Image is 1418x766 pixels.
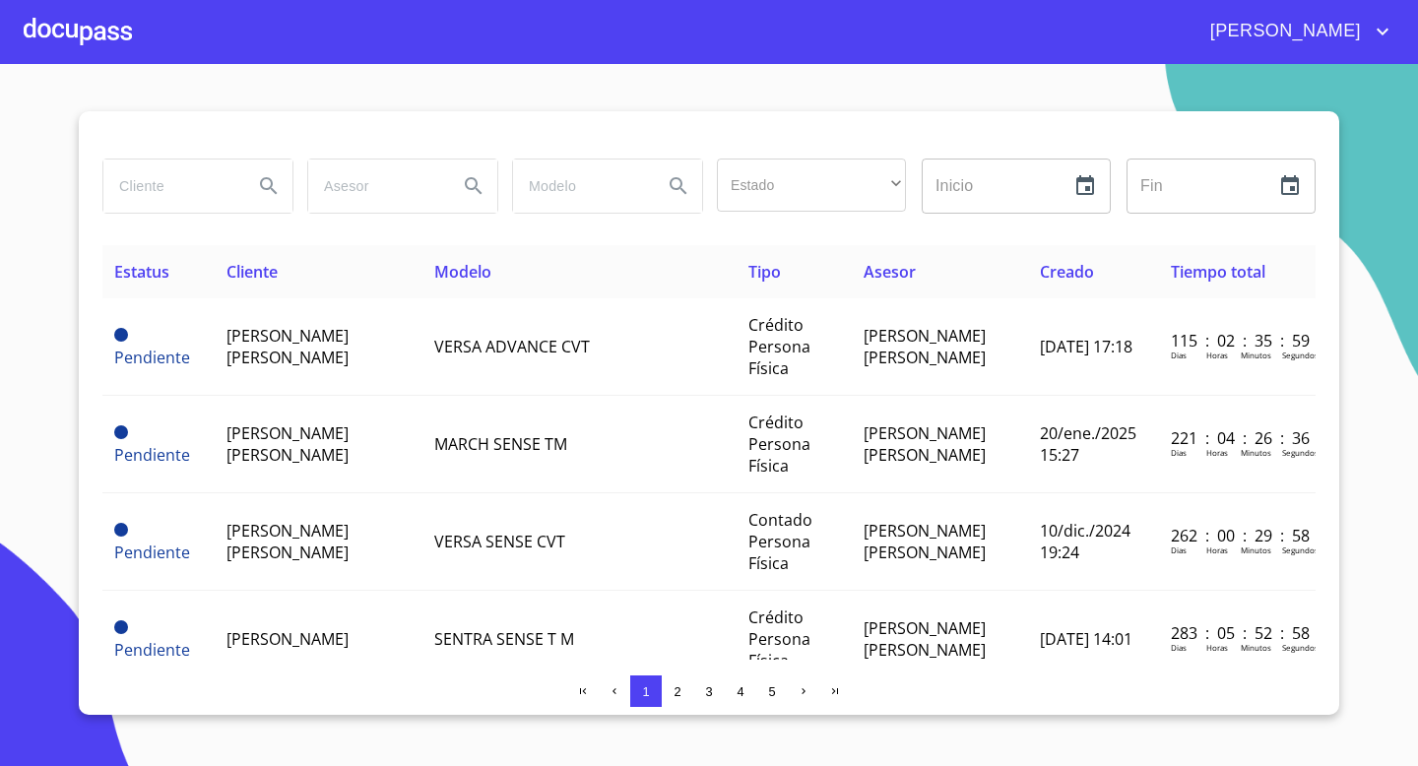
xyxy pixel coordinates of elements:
[1040,628,1132,650] span: [DATE] 14:01
[1195,16,1394,47] button: account of current user
[674,684,680,699] span: 2
[1171,544,1187,555] p: Dias
[1282,350,1319,360] p: Segundos
[434,261,491,283] span: Modelo
[705,684,712,699] span: 3
[308,160,442,213] input: search
[864,325,986,368] span: [PERSON_NAME] [PERSON_NAME]
[114,620,128,634] span: Pendiente
[1206,544,1228,555] p: Horas
[513,160,647,213] input: search
[693,675,725,707] button: 3
[226,628,349,650] span: [PERSON_NAME]
[1040,261,1094,283] span: Creado
[768,684,775,699] span: 5
[1206,642,1228,653] p: Horas
[1040,336,1132,357] span: [DATE] 17:18
[434,433,567,455] span: MARCH SENSE TM
[1241,642,1271,653] p: Minutos
[1171,642,1187,653] p: Dias
[450,162,497,210] button: Search
[1282,544,1319,555] p: Segundos
[655,162,702,210] button: Search
[226,261,278,283] span: Cliente
[103,160,237,213] input: search
[114,347,190,368] span: Pendiente
[1171,622,1304,644] p: 283 : 05 : 52 : 58
[748,606,810,671] span: Crédito Persona Física
[725,675,756,707] button: 4
[1171,447,1187,458] p: Dias
[1171,427,1304,449] p: 221 : 04 : 26 : 36
[756,675,788,707] button: 5
[748,412,810,477] span: Crédito Persona Física
[226,325,349,368] span: [PERSON_NAME] [PERSON_NAME]
[114,261,169,283] span: Estatus
[1171,525,1304,546] p: 262 : 00 : 29 : 58
[114,542,190,563] span: Pendiente
[1282,447,1319,458] p: Segundos
[737,684,743,699] span: 4
[630,675,662,707] button: 1
[114,444,190,466] span: Pendiente
[1171,330,1304,351] p: 115 : 02 : 35 : 59
[1171,350,1187,360] p: Dias
[434,628,574,650] span: SENTRA SENSE T M
[1171,261,1265,283] span: Tiempo total
[748,314,810,379] span: Crédito Persona Física
[864,617,986,661] span: [PERSON_NAME] [PERSON_NAME]
[1206,350,1228,360] p: Horas
[1282,642,1319,653] p: Segundos
[1241,544,1271,555] p: Minutos
[114,425,128,439] span: Pendiente
[114,523,128,537] span: Pendiente
[864,520,986,563] span: [PERSON_NAME] [PERSON_NAME]
[642,684,649,699] span: 1
[1195,16,1371,47] span: [PERSON_NAME]
[1040,520,1130,563] span: 10/dic./2024 19:24
[1241,447,1271,458] p: Minutos
[717,159,906,212] div: ​
[864,261,916,283] span: Asesor
[748,261,781,283] span: Tipo
[114,639,190,661] span: Pendiente
[434,531,565,552] span: VERSA SENSE CVT
[226,422,349,466] span: [PERSON_NAME] [PERSON_NAME]
[114,328,128,342] span: Pendiente
[748,509,812,574] span: Contado Persona Física
[1241,350,1271,360] p: Minutos
[1040,422,1136,466] span: 20/ene./2025 15:27
[434,336,590,357] span: VERSA ADVANCE CVT
[1206,447,1228,458] p: Horas
[226,520,349,563] span: [PERSON_NAME] [PERSON_NAME]
[662,675,693,707] button: 2
[864,422,986,466] span: [PERSON_NAME] [PERSON_NAME]
[245,162,292,210] button: Search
